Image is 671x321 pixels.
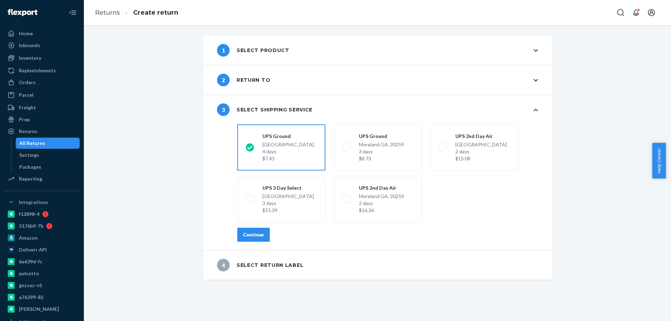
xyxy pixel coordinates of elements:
[16,161,80,173] a: Packages
[4,65,80,76] a: Replenishments
[4,40,80,51] a: Inbounds
[19,306,59,313] div: [PERSON_NAME]
[217,44,230,57] span: 1
[4,244,80,255] a: Deliverr API
[19,282,42,289] div: gnzsuz-v5
[4,28,80,39] a: Home
[262,133,314,140] div: UPS Ground
[19,79,36,86] div: Orders
[629,6,643,20] button: Open notifications
[19,54,41,61] div: Inventory
[66,6,80,20] button: Close Navigation
[262,148,314,155] div: 4 days
[359,200,404,207] div: 2 days
[359,133,404,140] div: UPS Ground
[19,140,45,147] div: All Returns
[19,67,56,74] div: Replenishments
[4,102,80,113] a: Freight
[4,89,80,101] a: Parcel
[359,155,404,162] div: $8.73
[19,294,43,301] div: a76299-82
[4,173,80,184] a: Reporting
[19,246,47,253] div: Deliverr API
[4,280,80,291] a: gnzsuz-v5
[19,92,34,99] div: Parcel
[644,6,658,20] button: Open account menu
[262,207,314,214] div: $15.39
[359,207,404,214] div: $16.36
[133,9,178,16] a: Create return
[89,2,184,23] ol: breadcrumbs
[455,141,507,162] div: [GEOGRAPHIC_DATA]
[19,30,33,37] div: Home
[217,103,230,116] span: 3
[614,6,628,20] button: Open Search Box
[19,152,39,159] div: Settings
[237,228,270,242] button: Continue
[19,128,37,135] div: Returns
[217,259,230,271] span: 4
[262,155,314,162] div: $7.45
[217,74,270,86] div: Return to
[8,9,37,16] img: Flexport logo
[19,211,39,218] div: f12898-4
[19,116,30,123] div: Prep
[455,155,507,162] div: $15.08
[652,143,666,178] button: Help Center
[19,258,42,265] div: 6e639d-fc
[359,148,404,155] div: 3 days
[359,141,404,162] div: Moreland GA, 30259
[359,184,404,191] div: UPS 2nd Day Air
[4,256,80,267] a: 6e639d-fc
[19,104,36,111] div: Freight
[4,209,80,220] a: f12898-4
[4,268,80,279] a: pulsetto
[455,148,507,155] div: 2 days
[16,149,80,161] a: Settings
[262,184,314,191] div: UPS 3 Day Select
[4,232,80,243] a: Amazon
[243,231,264,238] div: Continue
[359,193,404,214] div: Moreland GA, 30259
[262,141,314,162] div: [GEOGRAPHIC_DATA]
[19,42,40,49] div: Inbounds
[19,270,39,277] div: pulsetto
[4,220,80,232] a: 5176b9-7b
[4,197,80,208] button: Integrations
[262,193,314,214] div: [GEOGRAPHIC_DATA]
[19,175,42,182] div: Reporting
[4,304,80,315] a: [PERSON_NAME]
[4,52,80,64] a: Inventory
[95,9,120,16] a: Returns
[4,292,80,303] a: a76299-82
[16,138,80,149] a: All Returns
[217,44,289,57] div: Select product
[4,114,80,125] a: Prep
[19,234,38,241] div: Amazon
[19,163,41,170] div: Packages
[4,126,80,137] a: Returns
[262,200,314,207] div: 3 days
[4,77,80,88] a: Orders
[19,222,43,229] div: 5176b9-7b
[455,133,507,140] div: UPS 2nd Day Air
[19,199,48,206] div: Integrations
[217,74,230,86] span: 2
[217,259,303,271] div: Select return label
[217,103,312,116] div: Select shipping service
